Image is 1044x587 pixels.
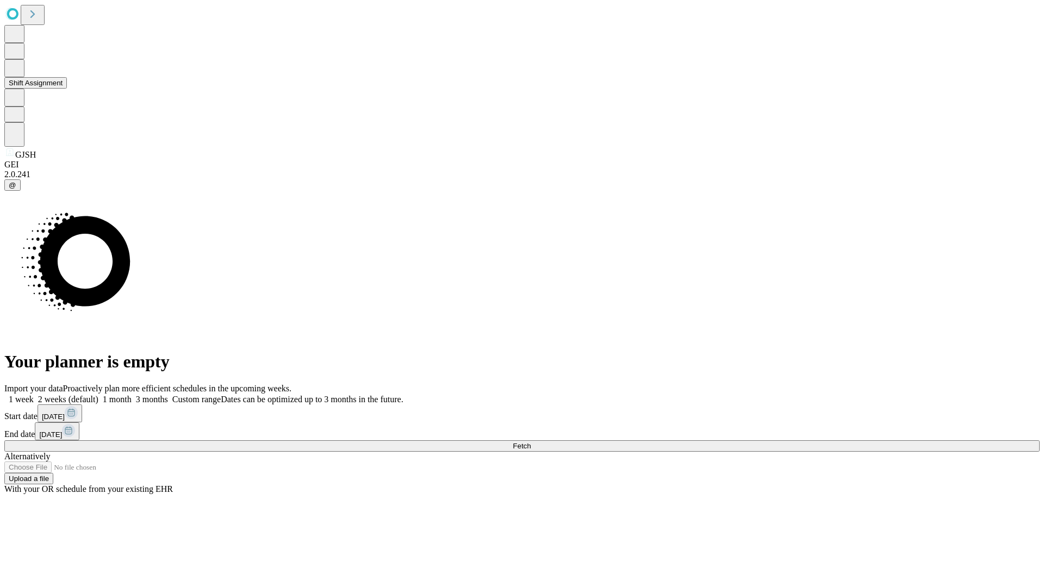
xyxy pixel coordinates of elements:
[63,384,291,393] span: Proactively plan more efficient schedules in the upcoming weeks.
[9,395,34,404] span: 1 week
[4,404,1040,422] div: Start date
[513,442,531,450] span: Fetch
[103,395,132,404] span: 1 month
[4,484,173,494] span: With your OR schedule from your existing EHR
[38,395,98,404] span: 2 weeks (default)
[172,395,221,404] span: Custom range
[42,413,65,421] span: [DATE]
[4,440,1040,452] button: Fetch
[4,179,21,191] button: @
[35,422,79,440] button: [DATE]
[4,422,1040,440] div: End date
[38,404,82,422] button: [DATE]
[9,181,16,189] span: @
[136,395,168,404] span: 3 months
[4,473,53,484] button: Upload a file
[4,352,1040,372] h1: Your planner is empty
[4,452,50,461] span: Alternatively
[4,384,63,393] span: Import your data
[4,170,1040,179] div: 2.0.241
[221,395,403,404] span: Dates can be optimized up to 3 months in the future.
[39,430,62,439] span: [DATE]
[15,150,36,159] span: GJSH
[4,160,1040,170] div: GEI
[4,77,67,89] button: Shift Assignment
